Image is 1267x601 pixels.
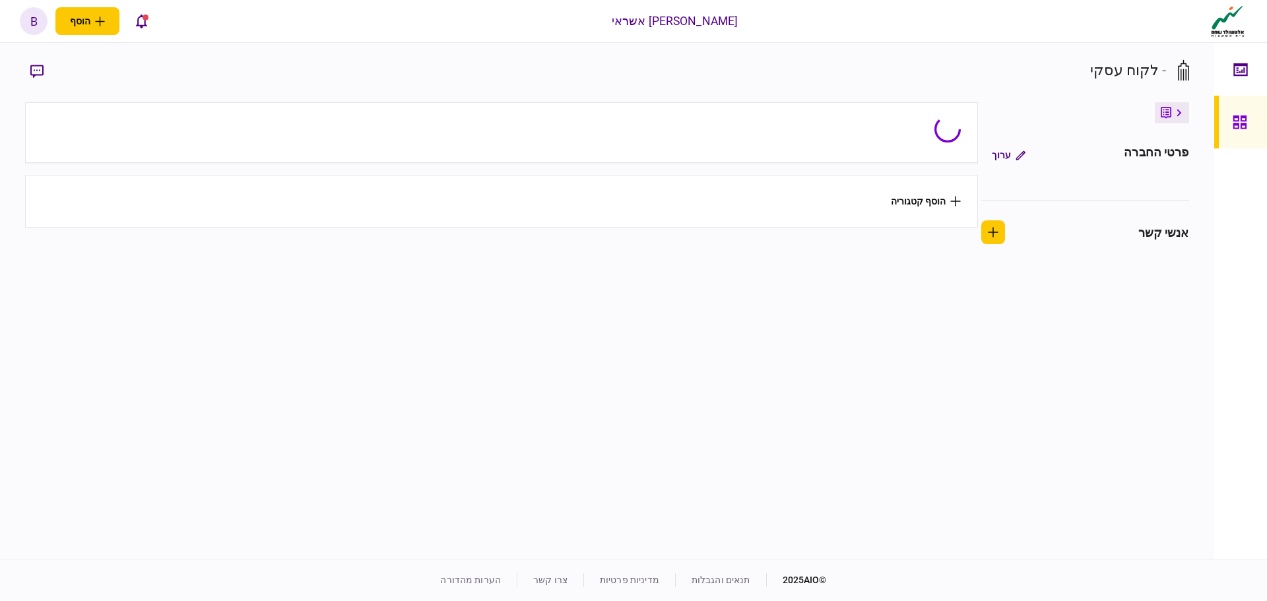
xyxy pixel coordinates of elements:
img: client company logo [1208,5,1247,38]
button: פתח רשימת התראות [127,7,155,35]
div: פרטי החברה [1124,143,1188,167]
button: הוסף קטגוריה [891,196,961,206]
a: צרו קשר [533,575,568,585]
button: ערוך [981,143,1036,167]
button: b [20,7,48,35]
div: אנשי קשר [1138,224,1189,241]
a: מדיניות פרטיות [600,575,659,585]
a: הערות מהדורה [440,575,501,585]
div: - לקוח עסקי [1090,59,1166,81]
a: תנאים והגבלות [692,575,750,585]
div: [PERSON_NAME] אשראי [612,13,738,30]
button: פתח תפריט להוספת לקוח [55,7,119,35]
div: © 2025 AIO [766,573,827,587]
